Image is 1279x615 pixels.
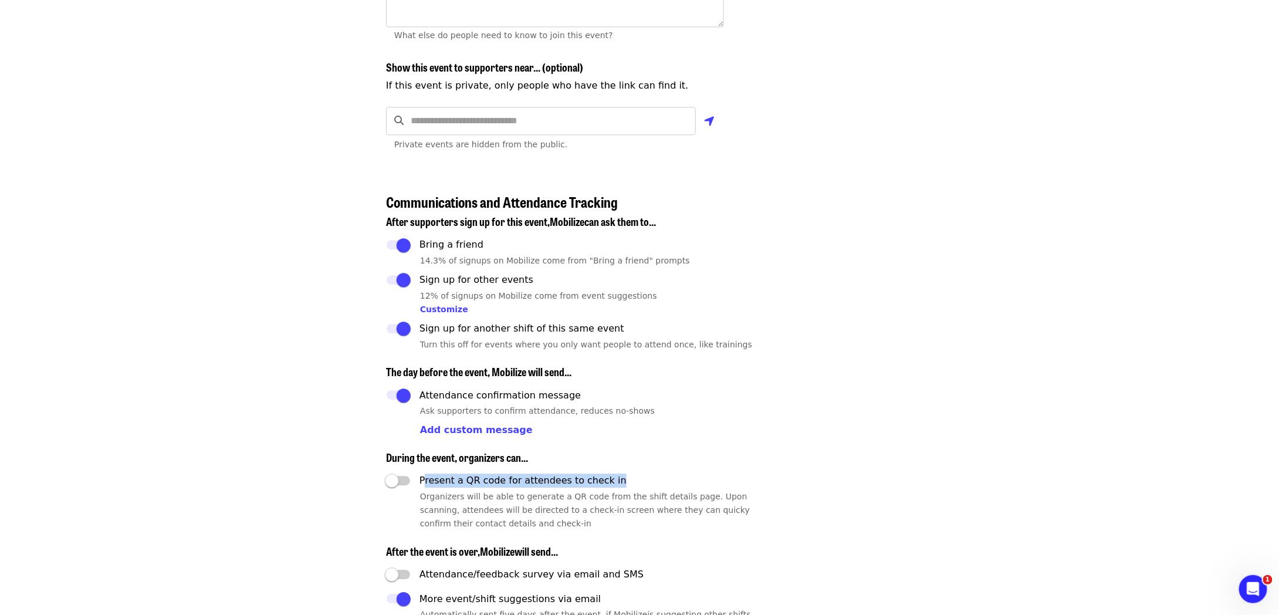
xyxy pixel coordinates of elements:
[394,115,404,126] i: search icon
[419,475,627,486] span: Present a QR code for attendees to check in
[420,254,758,268] div: 14.3% of signups on Mobilize come from "Bring a friend" prompts
[420,492,750,528] span: Organizers will be able to generate a QR code from the shift details page. Upon scanning, attende...
[420,289,758,316] div: 12% of signups on Mobilize come from event suggestions
[394,29,716,42] div: What else do people need to know to join this event?
[420,338,758,352] div: Turn this off for events where you only want people to attend once, like trainings
[420,424,533,435] span: Add custom message
[1263,575,1273,584] span: 1
[419,273,533,287] span: Sign up for other events
[386,80,689,91] span: If this event is private, only people who have the link can find it.
[420,303,468,316] button: Customize
[386,214,656,229] span: After supporters sign up for this event , Mobilize can ask them to...
[386,191,618,212] span: Communications and Attendance Tracking
[419,238,483,252] span: Bring a friend
[386,543,558,559] span: After the event is over, Mobilize will send...
[705,114,715,129] i: location-arrow icon
[419,322,624,336] span: Sign up for another shift of this same event
[420,423,533,437] button: Add custom message
[1239,575,1267,603] iframe: Intercom live chat
[394,138,716,151] div: Private events are hidden from the public.
[386,59,583,75] span: Show this event to supporters near... (optional)
[386,364,571,379] span: The day before the event, Mobilize will send...
[386,450,528,465] span: During the event, organizers can...
[419,567,644,582] span: Attendance/feedback survey via email and SMS
[420,404,758,437] div: Ask supporters to confirm attendance, reduces no-shows
[419,592,601,606] span: More event/shift suggestions via email
[419,388,581,403] span: Attendance confirmation message
[411,107,696,135] input: Search for location or address
[696,108,724,136] button: Use my location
